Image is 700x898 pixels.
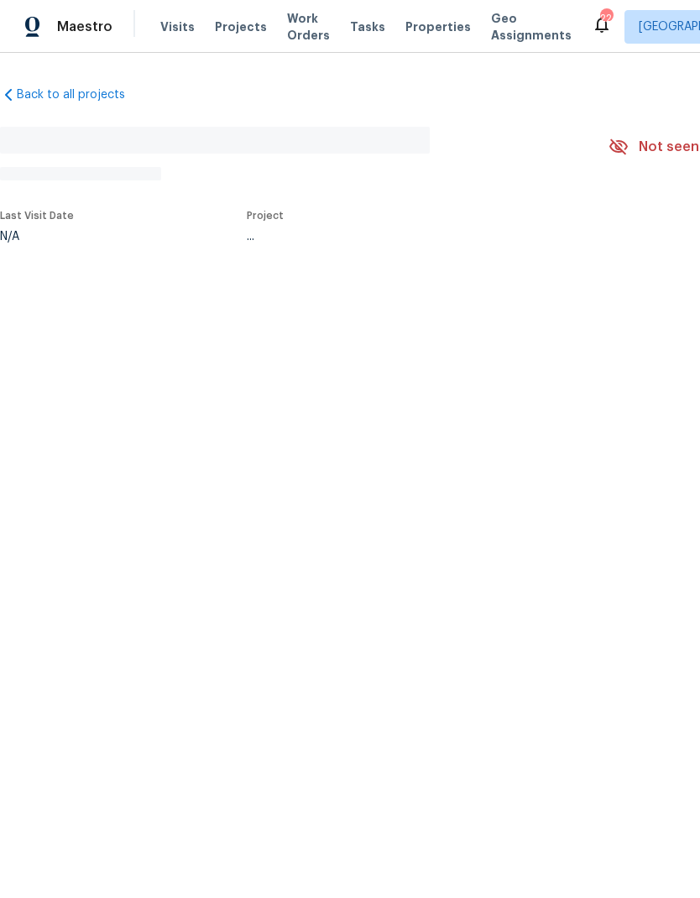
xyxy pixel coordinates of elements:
[287,10,330,44] span: Work Orders
[160,18,195,35] span: Visits
[405,18,471,35] span: Properties
[247,231,569,243] div: ...
[247,211,284,221] span: Project
[215,18,267,35] span: Projects
[350,21,385,33] span: Tasks
[57,18,112,35] span: Maestro
[491,10,572,44] span: Geo Assignments
[600,10,612,27] div: 22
